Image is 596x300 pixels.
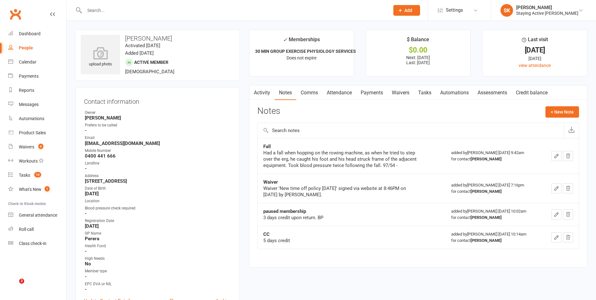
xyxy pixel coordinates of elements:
[263,144,271,149] strong: Fall
[85,256,231,262] div: High Needs
[8,236,66,251] a: Class kiosk mode
[85,231,231,236] div: GP Name
[34,172,41,177] span: 10
[8,140,66,154] a: Waivers 6
[85,261,231,267] strong: No
[125,43,160,48] time: Activated [DATE]
[81,35,234,42] h3: [PERSON_NAME]
[85,186,231,192] div: Date of Birth
[488,55,581,62] div: [DATE]
[85,148,231,154] div: Mobile Number
[19,213,57,218] div: General attendance
[263,150,420,169] div: Had a fall when hopping on the rowing machine, as when he tried to step over the erg, he caught h...
[85,211,231,216] strong: -
[19,241,46,246] div: Class check-in
[19,88,34,93] div: Reports
[488,47,581,53] div: [DATE]
[393,5,420,16] button: Add
[19,279,24,284] span: 2
[414,86,436,100] a: Tasks
[471,157,502,161] strong: [PERSON_NAME]
[85,160,231,166] div: Landline
[404,8,412,13] span: Add
[81,47,120,68] div: upload photo
[451,231,536,244] div: added by [PERSON_NAME] [DATE] 10:14am
[19,45,33,50] div: People
[322,86,356,100] a: Attendance
[522,36,548,47] div: Last visit
[516,5,578,10] div: [PERSON_NAME]
[257,106,280,118] h3: Notes
[85,198,231,204] div: Location
[356,86,387,100] a: Payments
[249,86,275,100] a: Activity
[8,112,66,126] a: Automations
[263,185,420,198] div: Waiver 'New time off policy [DATE]' signed via website at 8:46PM on [DATE] by [PERSON_NAME].
[8,69,66,83] a: Payments
[372,47,465,53] div: $0.00
[451,237,536,244] div: for contact
[407,36,429,47] div: $ Balance
[8,83,66,97] a: Reports
[19,158,38,164] div: Workouts
[85,166,231,171] strong: -
[387,86,414,100] a: Waivers
[85,135,231,141] div: Email
[19,130,46,135] div: Product Sales
[511,86,552,100] a: Credit balance
[134,60,168,65] span: Active member
[283,37,287,43] i: ✓
[8,154,66,168] a: Workouts
[85,191,231,197] strong: [DATE]
[275,86,296,100] a: Notes
[85,243,231,249] div: Health Fund
[8,41,66,55] a: People
[471,189,502,194] strong: [PERSON_NAME]
[8,27,66,41] a: Dashboard
[500,4,513,17] div: SK
[372,55,465,65] p: Next: [DATE] Last: [DATE]
[283,36,320,47] div: Memberships
[8,208,66,222] a: General attendance kiosk mode
[8,222,66,236] a: Roll call
[451,182,536,195] div: added by [PERSON_NAME] [DATE] 7:16pm
[296,86,322,100] a: Comms
[8,126,66,140] a: Product Sales
[471,238,502,243] strong: [PERSON_NAME]
[85,205,231,211] div: Blood pressure check required
[19,31,41,36] div: Dashboard
[8,55,66,69] a: Calendar
[451,214,536,221] div: for contact
[255,49,356,54] strong: 30 MIN GROUP EXERCISE PHYSIOLOGY SERVICES
[258,123,564,138] input: Search notes
[84,96,231,105] h3: Contact information
[451,156,536,162] div: for contact
[85,223,231,229] strong: [DATE]
[45,186,50,192] span: 1
[125,50,154,56] time: Added [DATE]
[263,179,278,185] strong: Waiver
[516,10,578,16] div: Staying Active [PERSON_NAME]
[85,236,231,242] strong: Perera
[6,279,21,294] iframe: Intercom live chat
[19,173,30,178] div: Tasks
[85,110,231,116] div: Owner
[85,274,231,280] strong: -
[83,6,385,15] input: Search...
[125,69,174,75] span: [DEMOGRAPHIC_DATA]
[85,115,231,121] strong: [PERSON_NAME]
[19,59,36,64] div: Calendar
[473,86,511,100] a: Assessments
[19,74,39,79] div: Payments
[263,208,306,214] strong: paused membership
[446,3,463,17] span: Settings
[85,128,231,133] strong: -
[85,218,231,224] div: Registration Date
[8,97,66,112] a: Messages
[451,150,536,162] div: added by [PERSON_NAME] [DATE] 9:42am
[85,178,231,184] strong: [STREET_ADDRESS]
[19,144,34,149] div: Waivers
[263,237,420,244] div: 5 days credit
[19,102,39,107] div: Messages
[471,215,502,220] strong: [PERSON_NAME]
